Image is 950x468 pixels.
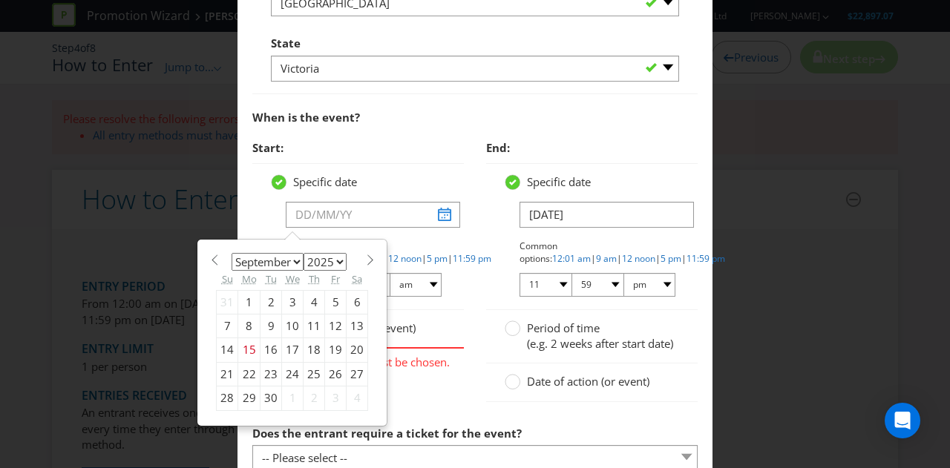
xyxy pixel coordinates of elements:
div: 22 [238,362,261,386]
div: 8 [238,314,261,337]
a: 12:01 am [552,252,591,265]
div: Open Intercom Messenger [885,403,920,438]
div: 19 [325,338,347,362]
div: 12 [325,314,347,337]
div: 25 [304,362,325,386]
abbr: Friday [331,272,340,286]
div: 1 [238,290,261,314]
div: 5 [325,290,347,314]
div: 26 [325,362,347,386]
div: 28 [217,386,238,410]
span: Date of action (or event) [527,374,649,389]
abbr: Wednesday [286,272,300,286]
div: 27 [347,362,368,386]
div: 15 [238,338,261,362]
span: | [448,252,453,265]
div: 18 [304,338,325,362]
div: 17 [282,338,304,362]
span: Period of time [527,320,600,335]
span: End: [486,140,510,155]
input: DD/MM/YY [286,202,460,228]
abbr: Thursday [309,272,320,286]
div: 11 [304,314,325,337]
div: 29 [238,386,261,410]
div: 4 [347,386,368,410]
input: DD/MM/YY [520,202,694,228]
a: 5 pm [427,252,448,265]
div: 4 [304,290,325,314]
div: 9 [261,314,282,337]
abbr: Tuesday [266,272,277,286]
div: 3 [282,290,304,314]
span: (e.g. 2 weeks after start date) [527,336,673,351]
a: 12 noon [388,252,422,265]
a: 11:59 pm [687,252,725,265]
span: Common options: [520,240,557,265]
div: 30 [261,386,282,410]
span: | [422,252,427,265]
a: 5 pm [661,252,681,265]
div: 1 [282,386,304,410]
div: 3 [325,386,347,410]
span: When is the event? [252,110,360,125]
span: Specific date [293,174,357,189]
span: Start: [252,140,284,155]
div: 14 [217,338,238,362]
span: | [681,252,687,265]
span: | [655,252,661,265]
abbr: Monday [242,272,257,286]
div: 20 [347,338,368,362]
div: 2 [304,386,325,410]
div: 2 [261,290,282,314]
span: Does the entrant require a ticket for the event? [252,426,522,441]
div: 31 [217,290,238,314]
div: 23 [261,362,282,386]
div: 13 [347,314,368,337]
a: 11:59 pm [453,252,491,265]
span: State [271,36,301,50]
abbr: Saturday [352,272,362,286]
abbr: Sunday [222,272,233,286]
a: 12 noon [622,252,655,265]
span: | [591,252,596,265]
span: | [617,252,622,265]
div: 24 [282,362,304,386]
div: 10 [282,314,304,337]
div: 16 [261,338,282,362]
a: 9 am [596,252,617,265]
div: 21 [217,362,238,386]
div: 6 [347,290,368,314]
div: 7 [217,314,238,337]
span: Specific date [527,174,591,189]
